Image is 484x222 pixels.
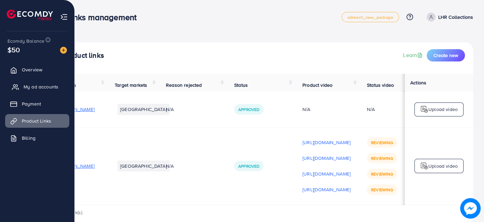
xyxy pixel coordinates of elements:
span: Product Links [22,117,51,124]
span: Reviewing [371,155,393,161]
span: Approved [238,163,259,169]
span: Overview [22,66,42,73]
span: Reviewing [371,140,393,145]
div: N/A [367,106,375,113]
span: $50 [8,45,20,55]
div: N/A [302,106,351,113]
p: Upload video [428,162,458,170]
p: LHR Collections [438,13,473,21]
li: [GEOGRAPHIC_DATA] [117,104,170,115]
a: LHR Collections [424,13,473,22]
img: logo [420,162,428,170]
li: [GEOGRAPHIC_DATA] [117,161,170,171]
span: Actions [410,79,426,86]
span: Reason rejected [166,82,202,88]
p: Upload video [428,105,458,113]
p: [URL][DOMAIN_NAME] [302,170,351,178]
span: Create new [433,52,458,59]
span: Reviewing [371,187,393,193]
p: [URL][DOMAIN_NAME] [302,154,351,162]
p: [URL][DOMAIN_NAME] [302,138,351,147]
img: image [60,47,67,54]
span: N/A [166,106,174,113]
a: My ad accounts [5,80,69,94]
span: Approved [238,107,259,112]
span: Product video [302,82,332,88]
h3: Product links management [38,12,142,22]
a: adreach_new_package [342,12,399,22]
a: Billing [5,131,69,145]
span: Billing [22,135,35,141]
img: menu [60,13,68,21]
img: image [460,198,481,219]
span: Status [234,82,248,88]
img: logo [420,105,428,113]
a: Learn [403,51,424,59]
h4: Your product links [46,51,104,60]
span: Reviewing [371,171,393,177]
span: My ad accounts [24,83,58,90]
span: Payment [22,100,41,107]
p: [URL][DOMAIN_NAME] [302,185,351,194]
span: N/A [166,163,174,169]
button: Create new [427,49,465,61]
a: Payment [5,97,69,111]
a: Overview [5,63,69,77]
span: Ecomdy Balance [8,38,44,44]
img: logo [7,10,53,20]
span: Status video [367,82,394,88]
a: Product Links [5,114,69,128]
span: Target markets [115,82,147,88]
span: adreach_new_package [347,15,393,19]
